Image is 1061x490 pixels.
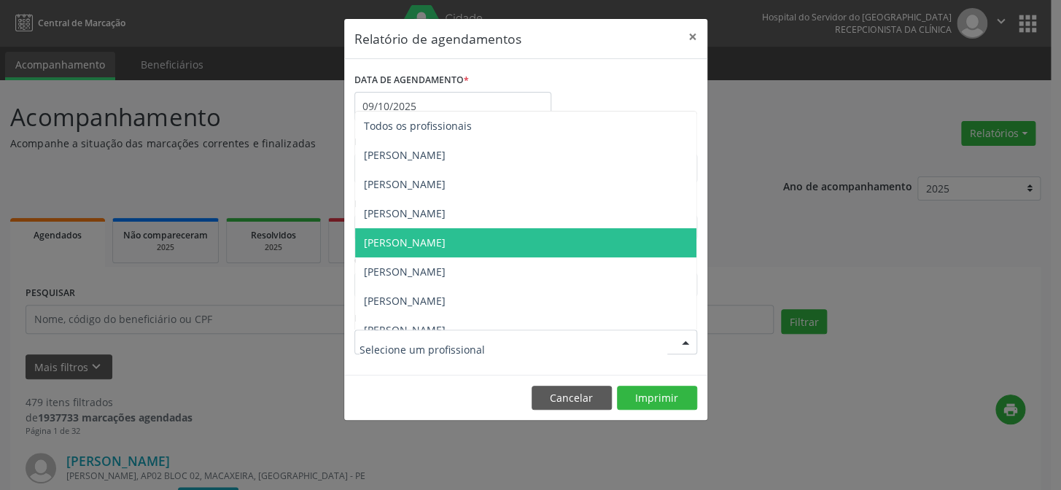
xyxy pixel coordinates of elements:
[354,92,551,121] input: Selecione uma data ou intervalo
[360,335,667,364] input: Selecione um profissional
[364,119,472,133] span: Todos os profissionais
[364,323,446,337] span: [PERSON_NAME]
[354,69,469,92] label: DATA DE AGENDAMENTO
[364,148,446,162] span: [PERSON_NAME]
[364,206,446,220] span: [PERSON_NAME]
[364,236,446,249] span: [PERSON_NAME]
[678,19,707,55] button: Close
[364,177,446,191] span: [PERSON_NAME]
[364,265,446,279] span: [PERSON_NAME]
[364,294,446,308] span: [PERSON_NAME]
[617,386,697,411] button: Imprimir
[532,386,612,411] button: Cancelar
[354,29,521,48] h5: Relatório de agendamentos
